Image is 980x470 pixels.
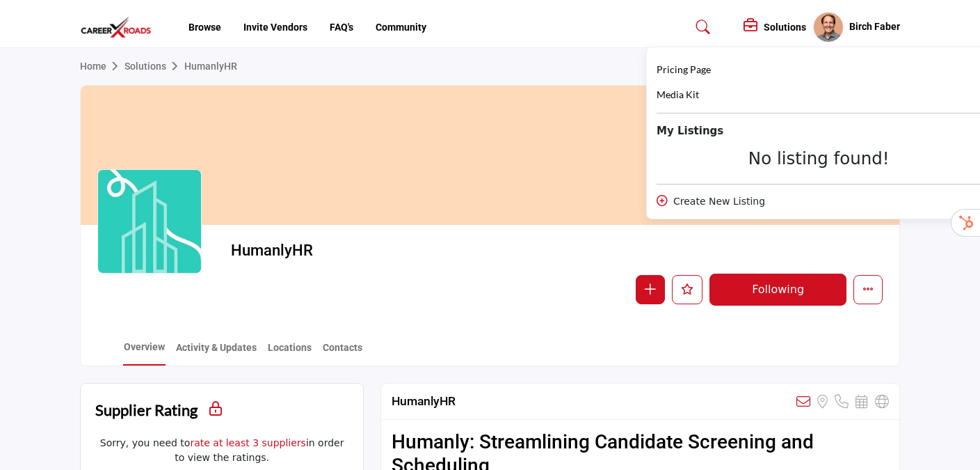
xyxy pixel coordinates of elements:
a: Search [682,16,719,38]
h2: HumanlyHR [231,242,613,260]
a: HumanlyHR [184,61,237,72]
a: Solutions [124,61,184,72]
a: Activity & Updates [175,340,257,365]
a: rate at least 3 suppliers [190,437,305,448]
h5: Solutions [764,21,806,33]
b: My Listings [657,123,723,139]
h5: Birch Faber [849,20,900,34]
h2: HumanlyHR [392,394,456,409]
span: Pricing Page [657,63,711,75]
a: Media Kit [657,87,699,103]
a: Community [376,22,426,33]
a: Home [80,61,124,72]
a: Pricing Page [657,62,711,78]
a: FAQ's [330,22,353,33]
h2: Supplier Rating [95,398,198,421]
p: Sorry, you need to in order to view the ratings. [95,436,348,465]
img: site Logo [80,16,159,39]
button: Following [709,274,846,306]
button: Show hide supplier dropdown [813,12,844,42]
button: More details [853,275,883,304]
div: Solutions [744,19,806,36]
a: Invite Vendors [243,22,307,33]
a: Contacts [322,340,363,365]
a: Browse [188,22,221,33]
a: Overview [123,340,166,366]
span: Media Kit [657,88,699,100]
a: Locations [267,340,312,365]
button: Like [672,275,702,304]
